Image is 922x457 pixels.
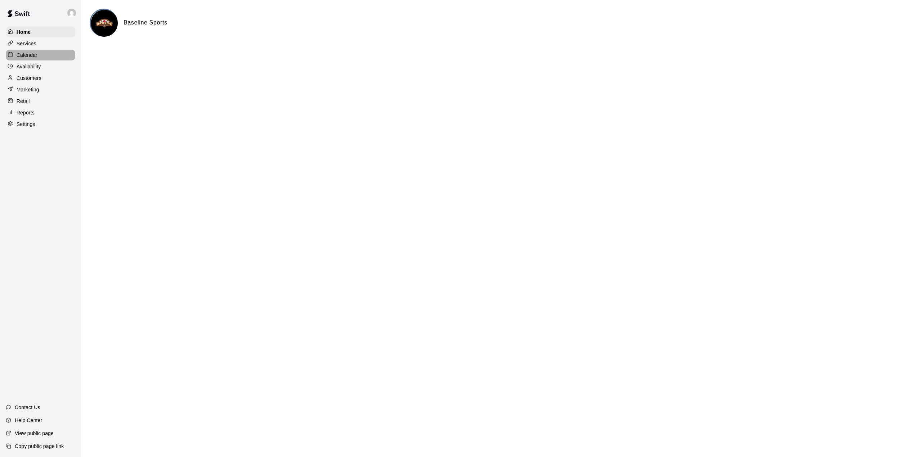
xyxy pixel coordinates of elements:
[6,50,75,60] a: Calendar
[17,98,30,105] p: Retail
[15,404,40,411] p: Contact Us
[6,38,75,49] a: Services
[17,121,35,128] p: Settings
[17,74,41,82] p: Customers
[6,119,75,130] a: Settings
[91,10,118,37] img: Baseline Sports logo
[17,28,31,36] p: Home
[67,9,76,17] img: Joe Florio
[6,73,75,83] a: Customers
[6,96,75,107] a: Retail
[17,86,39,93] p: Marketing
[6,84,75,95] a: Marketing
[124,18,167,27] h6: Baseline Sports
[6,61,75,72] a: Availability
[15,430,54,437] p: View public page
[17,109,35,116] p: Reports
[17,63,41,70] p: Availability
[17,40,36,47] p: Services
[6,27,75,37] a: Home
[6,107,75,118] a: Reports
[15,443,64,450] p: Copy public page link
[66,6,81,20] div: Joe Florio
[15,417,42,424] p: Help Center
[17,51,37,59] p: Calendar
